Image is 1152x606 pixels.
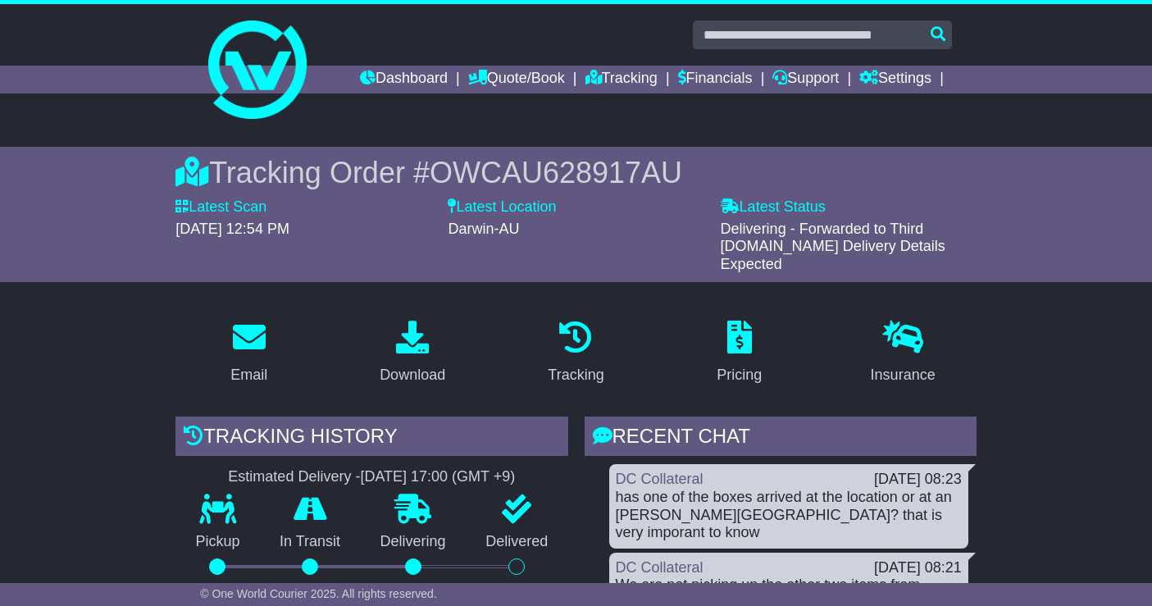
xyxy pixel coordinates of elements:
a: Support [772,66,839,93]
a: Tracking [537,315,614,392]
a: DC Collateral [616,471,703,487]
p: Delivering [360,533,466,551]
a: Pricing [706,315,772,392]
a: Download [369,315,456,392]
span: OWCAU628917AU [430,156,682,189]
p: In Transit [260,533,361,551]
span: [DATE] 12:54 PM [175,221,289,237]
label: Latest Scan [175,198,266,216]
div: Estimated Delivery - [175,468,567,486]
div: has one of the boxes arrived at the location or at an [PERSON_NAME][GEOGRAPHIC_DATA]? that is ver... [616,489,962,542]
div: [DATE] 08:23 [874,471,962,489]
div: [DATE] 17:00 (GMT +9) [360,468,515,486]
span: Darwin-AU [448,221,519,237]
div: Pricing [717,364,762,386]
div: Download [380,364,445,386]
span: Delivering - Forwarded to Third [DOMAIN_NAME] Delivery Details Expected [721,221,945,272]
a: Dashboard [360,66,448,93]
div: Tracking [548,364,603,386]
label: Latest Location [448,198,556,216]
div: RECENT CHAT [585,417,977,461]
span: © One World Courier 2025. All rights reserved. [200,587,437,600]
a: DC Collateral [616,559,703,576]
a: Quote/Book [468,66,565,93]
label: Latest Status [721,198,826,216]
div: Email [230,364,267,386]
a: Insurance [860,315,946,392]
div: Insurance [871,364,936,386]
a: Settings [859,66,931,93]
a: Email [220,315,278,392]
div: Tracking Order # [175,155,977,190]
div: [DATE] 08:21 [874,559,962,577]
a: Tracking [585,66,658,93]
a: Financials [678,66,753,93]
div: Tracking history [175,417,567,461]
p: Delivered [466,533,568,551]
p: Pickup [175,533,260,551]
